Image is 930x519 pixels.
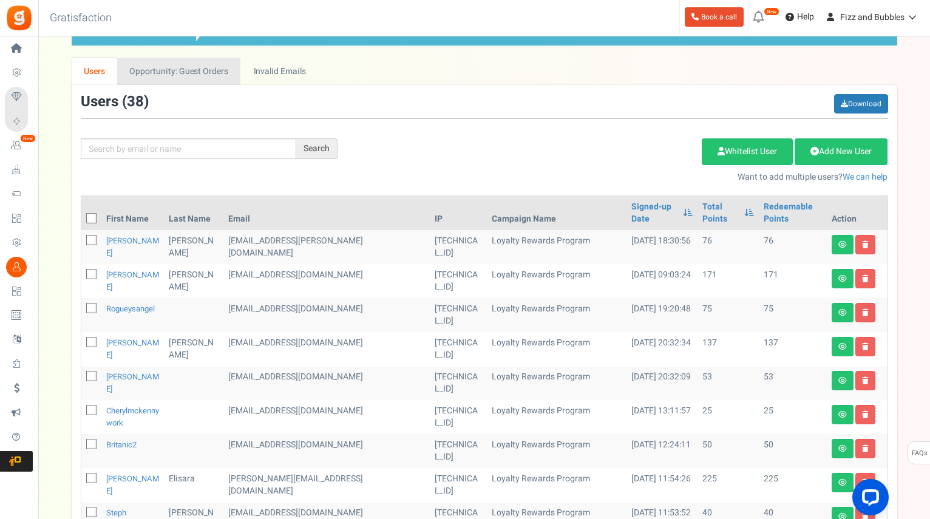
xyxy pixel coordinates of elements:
a: We can help [843,171,888,183]
i: View details [838,445,847,452]
i: Delete user [862,275,869,282]
td: [PERSON_NAME] [164,230,223,264]
td: [DATE] 12:24:11 [626,434,697,468]
td: 225 [697,468,759,502]
td: [PERSON_NAME][EMAIL_ADDRESS][DOMAIN_NAME] [223,468,430,502]
a: [PERSON_NAME] [106,371,159,395]
a: Users [72,58,118,85]
td: [TECHNICAL_ID] [430,230,487,264]
p: Want to add multiple users? [356,171,888,183]
td: 225 [759,468,826,502]
th: IP [430,196,487,230]
a: [PERSON_NAME] [106,235,159,259]
em: New [764,7,779,16]
td: 75 [759,298,826,332]
td: Loyalty Rewards Program [487,264,626,298]
td: Loyalty Rewards Program [487,400,626,434]
td: 76 [697,230,759,264]
td: [EMAIL_ADDRESS][PERSON_NAME][DOMAIN_NAME] [223,230,430,264]
th: Campaign Name [487,196,626,230]
td: 76 [759,230,826,264]
i: View details [838,377,847,384]
th: Action [827,196,888,230]
td: [DATE] 20:32:09 [626,366,697,400]
div: Search [296,138,338,159]
span: FAQs [911,442,928,465]
td: Loyalty Rewards Program [487,366,626,400]
h3: Users ( ) [81,94,149,110]
i: View details [838,241,847,248]
td: customer [223,298,430,332]
td: [PERSON_NAME] [164,332,223,366]
td: 171 [697,264,759,298]
a: Invalid Emails [241,58,318,85]
td: [EMAIL_ADDRESS][DOMAIN_NAME] [223,332,430,366]
a: Help [781,7,819,27]
td: [EMAIL_ADDRESS][DOMAIN_NAME] [223,366,430,400]
span: 38 [127,91,144,112]
a: [PERSON_NAME] [106,269,159,293]
td: [TECHNICAL_ID] [430,366,487,400]
a: Download [834,94,888,114]
i: Delete user [862,241,869,248]
td: [TECHNICAL_ID] [430,434,487,468]
i: View details [838,343,847,350]
td: 53 [759,366,826,400]
i: Delete user [862,343,869,350]
i: View details [838,411,847,418]
td: [DATE] 20:32:34 [626,332,697,366]
td: 137 [697,332,759,366]
a: Signed-up Date [631,201,677,225]
td: [TECHNICAL_ID] [430,332,487,366]
th: Email [223,196,430,230]
td: customer [223,264,430,298]
td: 50 [697,434,759,468]
input: Search by email or name [81,138,296,159]
td: Loyalty Rewards Program [487,298,626,332]
td: [TECHNICAL_ID] [430,264,487,298]
td: 25 [697,400,759,434]
td: [TECHNICAL_ID] [430,400,487,434]
td: 171 [759,264,826,298]
a: britanic2 [106,439,137,450]
td: [DATE] 18:30:56 [626,230,697,264]
i: Delete user [862,309,869,316]
i: Delete user [862,411,869,418]
a: cherylmckennywork [106,405,159,429]
td: 137 [759,332,826,366]
span: Fizz and Bubbles [840,11,905,24]
em: New [20,134,36,143]
a: [PERSON_NAME] [106,337,159,361]
td: [TECHNICAL_ID] [430,298,487,332]
td: Loyalty Rewards Program [487,230,626,264]
td: 53 [697,366,759,400]
a: Steph [106,507,126,518]
span: Help [794,11,814,23]
td: Elisara [164,468,223,502]
td: [DATE] 19:20:48 [626,298,697,332]
a: New [5,135,33,156]
i: View details [838,275,847,282]
a: rogueysangel [106,303,155,314]
td: Loyalty Rewards Program [487,468,626,502]
a: Book a call [685,7,744,27]
td: customer [223,400,430,434]
td: [PERSON_NAME] [164,264,223,298]
i: Delete user [862,445,869,452]
td: Loyalty Rewards Program [487,332,626,366]
th: Last Name [164,196,223,230]
a: [PERSON_NAME] [106,473,159,497]
td: [DATE] 11:54:26 [626,468,697,502]
td: [TECHNICAL_ID] [430,468,487,502]
td: 25 [759,400,826,434]
a: Total Points [702,201,738,225]
h3: Gratisfaction [36,6,125,30]
i: Delete user [862,377,869,384]
a: Add New User [795,138,888,165]
td: customer [223,434,430,468]
td: 75 [697,298,759,332]
a: Whitelist User [702,138,793,165]
td: Loyalty Rewards Program [487,434,626,468]
td: [DATE] 09:03:24 [626,264,697,298]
